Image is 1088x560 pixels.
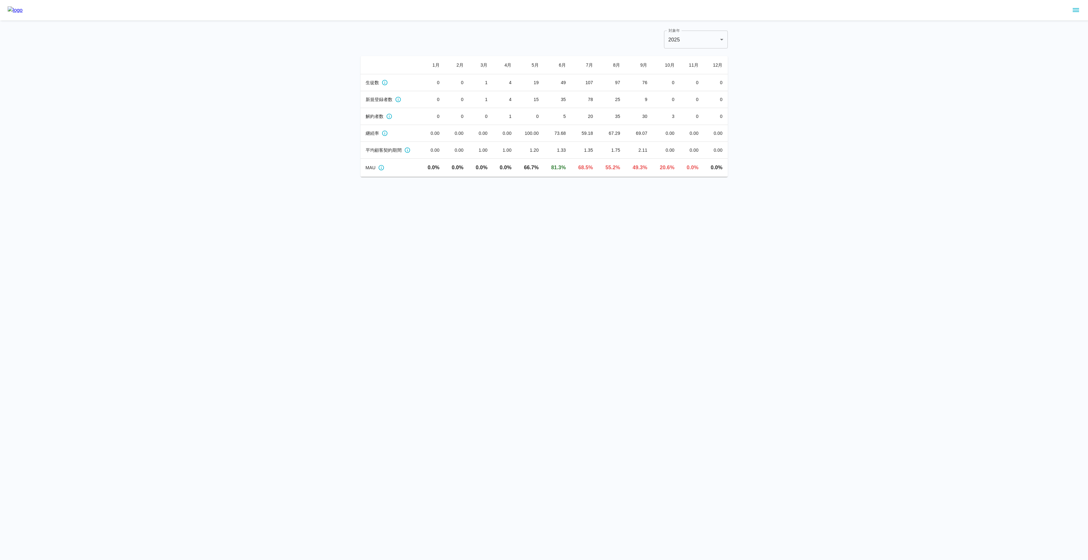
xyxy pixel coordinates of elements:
[8,6,23,14] img: logo
[704,142,727,159] td: 0.00
[420,74,444,91] td: 0
[445,56,469,74] th: 2 月
[668,28,680,33] label: 対象年
[386,113,392,120] svg: 月ごとの解約サブスク数
[625,74,652,91] td: 76
[630,164,647,171] p: 36/73人 | 前月比: -5.9%ポイント
[420,125,444,142] td: 0.00
[549,164,566,171] p: 13/16人 | 前月比: 14.6%ポイント
[571,108,598,125] td: 20
[517,142,544,159] td: 1.20
[571,142,598,159] td: 1.35
[598,142,625,159] td: 1.75
[685,164,698,171] p: 0/73人 | 前月比: -20.6%ポイント
[576,164,593,171] p: 37/54人 | 前月比: -12.7%ポイント
[445,74,469,91] td: 0
[625,56,652,74] th: 9 月
[598,125,625,142] td: 67.29
[653,56,680,74] th: 10 月
[544,142,571,159] td: 1.33
[469,91,493,108] td: 1
[603,164,620,171] p: 37/67人 | 前月比: -13.3%ポイント
[382,79,388,86] svg: 月ごとのアクティブなサブスク数
[544,125,571,142] td: 73.68
[366,113,384,120] span: 解約者数
[544,56,571,74] th: 6 月
[625,125,652,142] td: 69.07
[1070,5,1081,16] button: sidemenu
[544,91,571,108] td: 35
[445,91,469,108] td: 0
[445,125,469,142] td: 0.00
[653,74,680,91] td: 0
[625,91,652,108] td: 9
[493,125,516,142] td: 0.00
[378,164,384,171] svg: その月に練習を実施したユーザー数 ÷ その月末時点でのアクティブな契約者数 × 100
[704,108,727,125] td: 0
[653,125,680,142] td: 0.00
[469,142,493,159] td: 1.00
[653,91,680,108] td: 0
[571,91,598,108] td: 78
[680,56,704,74] th: 11 月
[571,74,598,91] td: 107
[598,74,625,91] td: 97
[404,147,411,153] svg: 月ごとの平均継続期間(ヶ月)
[704,125,727,142] td: 0.00
[366,164,376,171] span: MAU
[395,96,401,103] svg: 月ごとの新規サブスク数
[517,56,544,74] th: 5 月
[469,56,493,74] th: 3 月
[420,108,444,125] td: 0
[420,142,444,159] td: 0.00
[653,108,680,125] td: 3
[598,91,625,108] td: 25
[709,164,722,171] p: 0/73人 | 前月比: 0.0%ポイント
[474,164,487,171] p: 0/0人 | 前月比: 0.0%ポイント
[450,164,464,171] p: 0/0人 | 前月比: 0.0%ポイント
[598,108,625,125] td: 35
[544,108,571,125] td: 5
[571,125,598,142] td: 59.18
[517,108,544,125] td: 0
[493,142,516,159] td: 1.00
[426,164,439,171] p: 0/0人
[517,74,544,91] td: 19
[653,142,680,159] td: 0.00
[544,74,571,91] td: 49
[680,125,704,142] td: 0.00
[680,74,704,91] td: 0
[498,164,511,171] p: 0/1人 | 前月比: 0.0%ポイント
[658,164,675,171] p: 15/73人 | 前月比: -28.8%ポイント
[366,147,402,153] span: 平均顧客契約期間
[366,79,379,86] span: 生徒数
[469,74,493,91] td: 1
[680,91,704,108] td: 0
[625,108,652,125] td: 30
[704,91,727,108] td: 0
[664,31,728,48] div: 2025
[571,56,598,74] th: 7 月
[366,96,393,103] span: 新規登録者数
[445,142,469,159] td: 0.00
[469,108,493,125] td: 0
[420,91,444,108] td: 0
[517,125,544,142] td: 100.00
[493,56,516,74] th: 4 月
[493,74,516,91] td: 4
[420,56,444,74] th: 1 月
[493,91,516,108] td: 4
[522,164,539,171] p: 4/6人 | 前月比: 66.7%ポイント
[366,130,379,136] span: 継続率
[469,125,493,142] td: 0.00
[598,56,625,74] th: 8 月
[445,108,469,125] td: 0
[493,108,516,125] td: 1
[517,91,544,108] td: 15
[680,142,704,159] td: 0.00
[704,56,727,74] th: 12 月
[680,108,704,125] td: 0
[704,74,727,91] td: 0
[625,142,652,159] td: 2.11
[382,130,388,136] svg: 月ごとの継続率(%)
